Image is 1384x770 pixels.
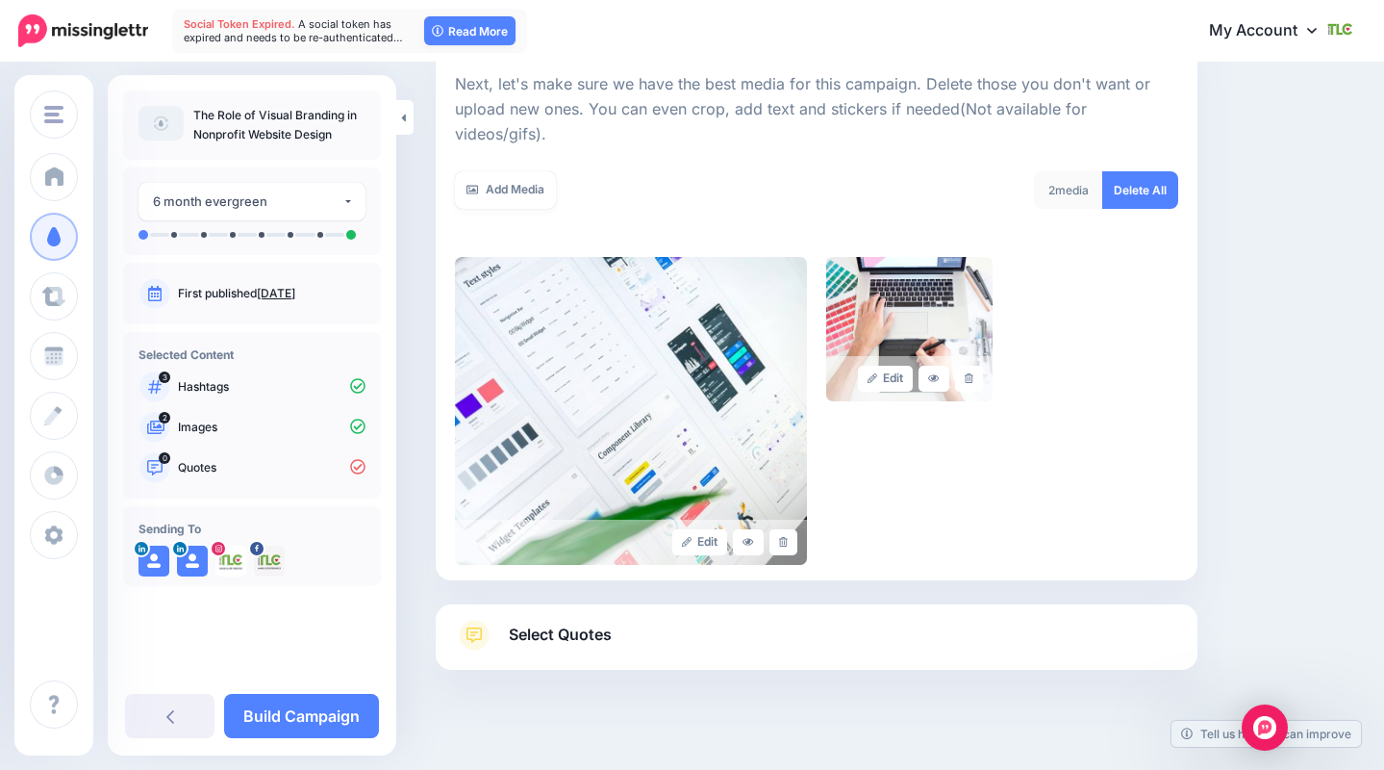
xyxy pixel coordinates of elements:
p: Next, let's make sure we have the best media for this campaign. Delete those you don't want or up... [455,72,1178,147]
span: A social token has expired and needs to be re-authenticated… [184,17,403,44]
span: 2 [159,412,170,423]
span: 0 [159,452,170,464]
a: Edit [858,366,913,392]
img: user_default_image.png [138,546,169,577]
p: The Role of Visual Branding in Nonprofit Website Design [193,106,365,144]
div: 6 month evergreen [153,191,342,213]
button: 6 month evergreen [138,183,365,220]
span: Select Quotes [509,622,612,648]
img: 1D1BBVOJE15C4ZA9HNJZQON8H4OFQXRW_large.jpg [826,257,993,401]
img: article-default-image-icon.png [138,106,184,141]
a: Tell us how we can improve [1171,721,1361,747]
p: Images [178,419,365,436]
a: Edit [672,529,727,555]
p: Quotes [178,459,365,476]
span: 2 [1048,183,1055,197]
a: Read More [424,16,516,45]
span: Social Token Expired. [184,17,295,31]
img: 329825178_883824999361175_5255647389235489165_n-bsa151873.jpg [254,546,285,577]
div: Select Media [455,63,1178,565]
p: Hashtags [178,378,365,396]
img: 331543599_711243240664801_8139330295929037858_n-bsa151874.jpg [215,546,246,577]
h4: Selected Content [138,347,365,362]
span: 3 [159,372,170,383]
div: media [1034,171,1103,209]
a: Delete All [1102,171,1178,209]
a: Select Quotes [455,620,1178,670]
img: Missinglettr [18,14,148,47]
a: Add Media [455,171,556,209]
img: menu.png [44,106,63,123]
a: My Account [1190,8,1355,55]
a: [DATE] [257,286,295,300]
img: user_default_image.png [177,546,208,577]
div: Open Intercom Messenger [1242,705,1288,751]
h4: Sending To [138,522,365,536]
p: First published [178,285,365,302]
img: PADAE45FAQTLKSKUAMGX8MUYO39QJ11Q_large.jpg [455,257,807,565]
